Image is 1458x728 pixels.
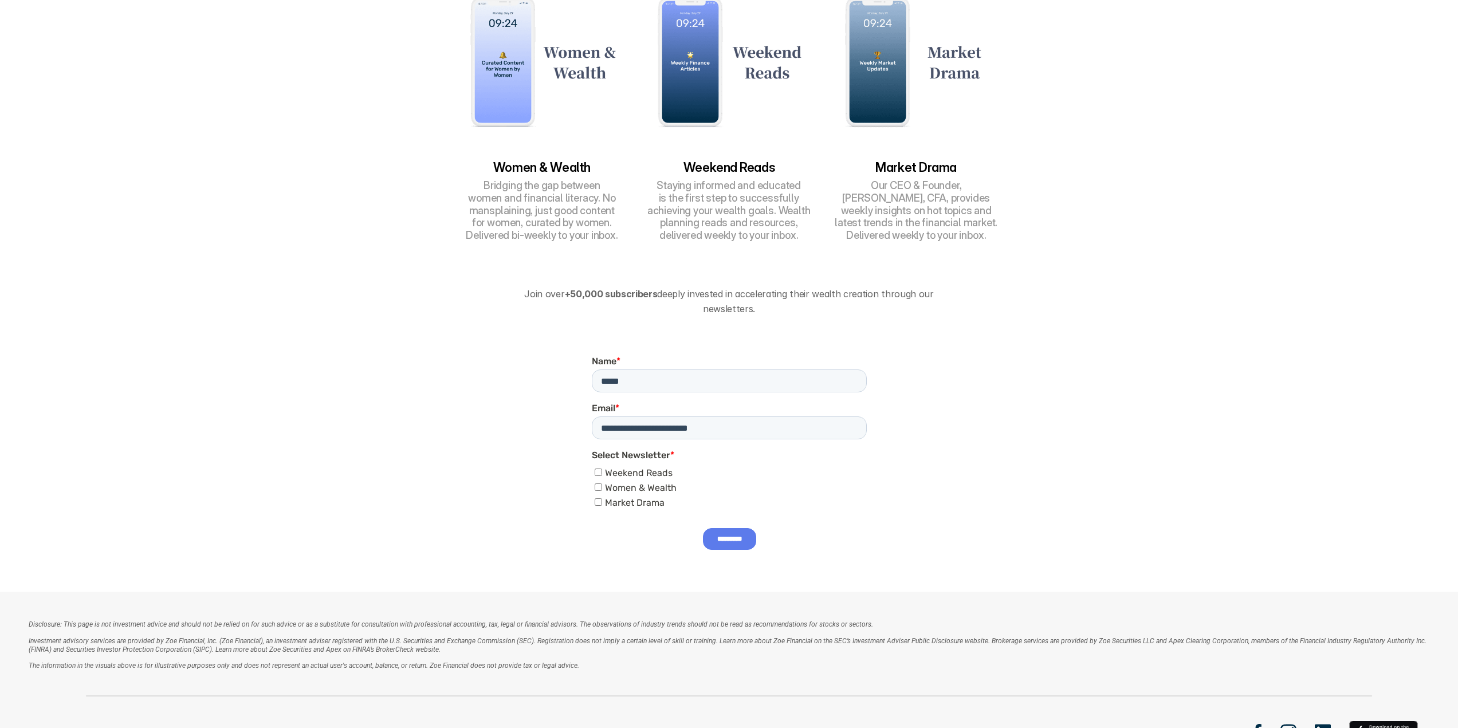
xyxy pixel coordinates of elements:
[828,161,1004,174] h3: Market Drama
[29,620,873,628] em: Disclosure: This page is not investment advice and should not be relied on for such advice or as ...
[828,179,1004,241] p: Our CEO & Founder, [PERSON_NAME], CFA, provides weekly insights on hot topics and latest trends i...
[454,179,630,241] p: Bridging the gap between women and financial literacy. No mansplaining, just good content for wom...
[523,287,936,316] div: Join over deeply invested in accelerating their wealth creation through our newsletters.
[641,179,816,241] p: Staying informed and educated is the first step to successfully achieving your wealth goals. Weal...
[592,356,867,560] iframe: Form 0
[454,161,630,174] h3: Women & Wealth
[29,637,1428,653] em: Investment advisory services are provided by Zoe Financial, Inc. (Zoe Financial), an investment a...
[565,288,658,300] strong: +50,000 subscribers
[29,662,579,670] em: The information in the visuals above is for illustrative purposes only and does not represent an ...
[641,161,817,174] h3: Weekend Reads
